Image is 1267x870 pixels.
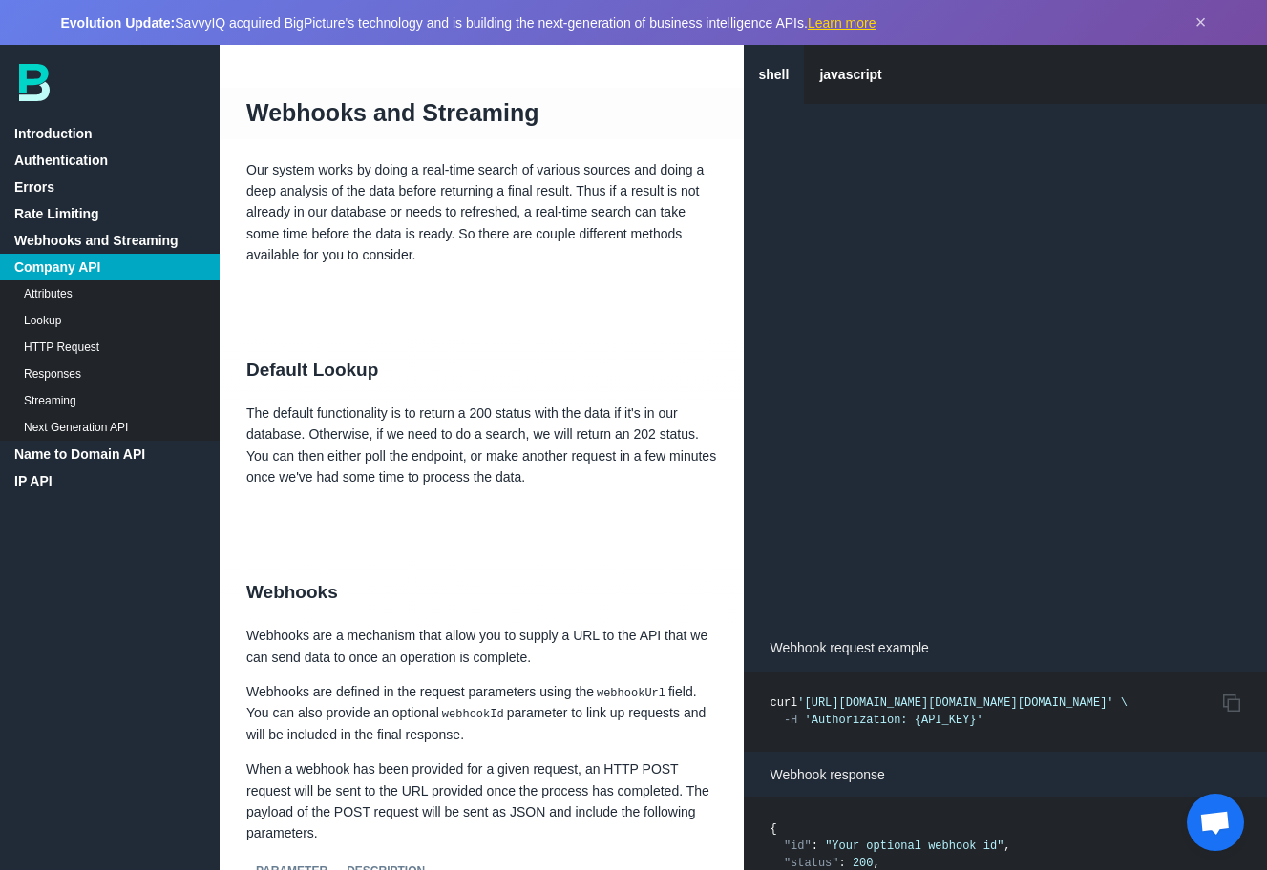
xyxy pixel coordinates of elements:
p: Webhooks are defined in the request parameters using the field. You can also provide an optional ... [220,681,744,745]
span: 200 [853,857,874,870]
img: bp-logo-B-teal.svg [19,64,50,101]
p: Our system works by doing a real-time search of various sources and doing a deep analysis of the ... [220,159,744,266]
h2: Webhooks [220,561,744,626]
span: , [874,857,880,870]
div: Open chat [1187,794,1244,851]
span: "status" [784,857,839,870]
span: \ [1121,696,1128,710]
span: { [771,822,777,836]
code: curl [771,696,1128,727]
span: '[URL][DOMAIN_NAME][DOMAIN_NAME][DOMAIN_NAME]' [797,696,1113,710]
span: , [1003,839,1010,853]
p: The default functionality is to return a 200 status with the data if it's in our database. Otherw... [220,403,744,488]
span: -H [784,714,797,727]
p: Webhooks are a mechanism that allow you to supply a URL to the API that we can send data to once ... [220,625,744,668]
span: "id" [784,839,812,853]
span: SavvyIQ acquired BigPicture's technology and is building the next-generation of business intellig... [61,15,876,31]
a: javascript [804,45,897,104]
strong: Evolution Update: [61,15,176,31]
p: When a webhook has been provided for a given request, an HTTP POST request will be sent to the UR... [220,758,744,844]
span: : [812,839,818,853]
button: Dismiss announcement [1195,11,1207,33]
span: "Your optional webhook id" [825,839,1003,853]
h2: Default Lookup [220,339,744,404]
h1: Webhooks and Streaming [220,88,744,139]
code: webhookId [439,705,507,724]
span: : [839,857,846,870]
span: 'Authorization: {API_KEY}' [805,714,983,727]
a: shell [744,45,805,104]
a: Learn more [808,15,876,31]
code: webhookUrl [594,684,668,703]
